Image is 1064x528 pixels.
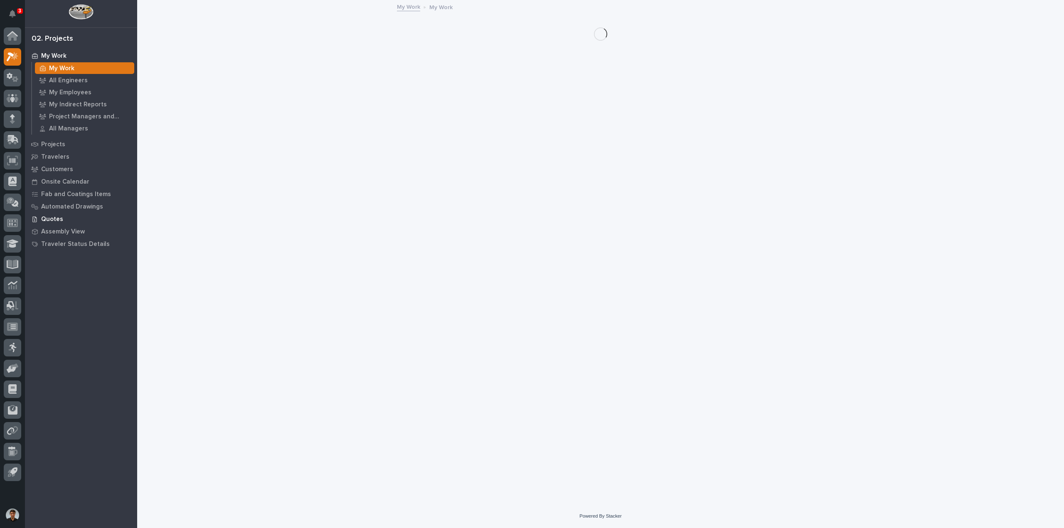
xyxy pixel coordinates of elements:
p: All Managers [49,125,88,133]
a: Customers [25,163,137,175]
a: Automated Drawings [25,200,137,213]
a: Travelers [25,150,137,163]
a: Quotes [25,213,137,225]
div: 02. Projects [32,34,73,44]
p: My Employees [49,89,91,96]
p: Travelers [41,153,69,161]
a: My Employees [32,86,137,98]
a: Projects [25,138,137,150]
p: All Engineers [49,77,88,84]
a: Onsite Calendar [25,175,137,188]
div: Notifications3 [10,10,21,23]
p: Traveler Status Details [41,241,110,248]
p: Fab and Coatings Items [41,191,111,198]
a: My Work [32,62,137,74]
a: My Indirect Reports [32,98,137,110]
a: My Work [25,49,137,62]
button: users-avatar [4,506,21,524]
p: My Work [49,65,74,72]
p: Quotes [41,216,63,223]
a: Assembly View [25,225,137,238]
a: Traveler Status Details [25,238,137,250]
p: Project Managers and Engineers [49,113,131,120]
p: Projects [41,141,65,148]
a: All Managers [32,123,137,134]
p: 3 [18,8,21,14]
img: Workspace Logo [69,4,93,20]
button: Notifications [4,5,21,22]
p: Assembly View [41,228,85,236]
p: My Work [41,52,66,60]
p: Automated Drawings [41,203,103,211]
p: Onsite Calendar [41,178,89,186]
a: Project Managers and Engineers [32,111,137,122]
a: My Work [397,2,420,11]
p: My Indirect Reports [49,101,107,108]
a: Fab and Coatings Items [25,188,137,200]
p: Customers [41,166,73,173]
p: My Work [429,2,453,11]
a: Powered By Stacker [579,513,621,518]
a: All Engineers [32,74,137,86]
